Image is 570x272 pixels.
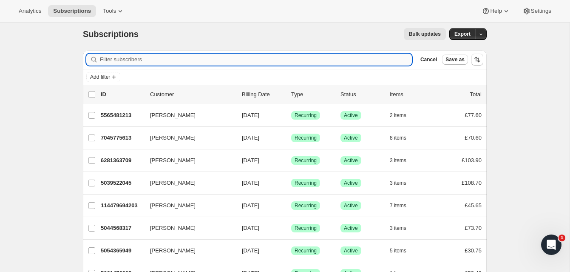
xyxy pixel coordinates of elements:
p: 7045775613 [101,134,143,142]
span: [PERSON_NAME] [150,246,196,255]
span: [DATE] [242,202,259,209]
p: Billing Date [242,90,284,99]
button: Settings [517,5,556,17]
span: Tools [103,8,116,14]
span: Recurring [295,202,317,209]
span: Analytics [19,8,41,14]
span: 2 items [390,112,406,119]
p: Total [470,90,482,99]
span: [PERSON_NAME] [150,156,196,165]
p: Status [340,90,383,99]
span: Help [490,8,502,14]
span: £45.65 [465,202,482,209]
button: [PERSON_NAME] [145,109,230,122]
span: Recurring [295,180,317,186]
span: 3 items [390,225,406,232]
p: 5054365949 [101,246,143,255]
span: Bulk updates [409,31,441,37]
span: Subscriptions [53,8,91,14]
button: Help [476,5,515,17]
span: Active [344,247,358,254]
p: ID [101,90,143,99]
span: Active [344,202,358,209]
span: [DATE] [242,247,259,254]
span: [DATE] [242,180,259,186]
span: £70.60 [465,135,482,141]
span: Active [344,112,358,119]
button: [PERSON_NAME] [145,221,230,235]
span: Recurring [295,135,317,141]
button: Export [449,28,476,40]
p: 114479694203 [101,201,143,210]
iframe: Intercom live chat [541,235,561,255]
div: 5565481213[PERSON_NAME][DATE]SuccessRecurringSuccessActive2 items£77.60 [101,109,482,121]
span: £77.60 [465,112,482,118]
button: [PERSON_NAME] [145,131,230,145]
div: 7045775613[PERSON_NAME][DATE]SuccessRecurringSuccessActive8 items£70.60 [101,132,482,144]
span: Export [454,31,471,37]
button: 5 items [390,245,416,257]
button: 7 items [390,200,416,212]
span: Save as [445,56,465,63]
p: Customer [150,90,235,99]
button: 3 items [390,177,416,189]
span: [DATE] [242,225,259,231]
button: 3 items [390,222,416,234]
button: Analytics [14,5,46,17]
button: 2 items [390,109,416,121]
span: Active [344,135,358,141]
span: [PERSON_NAME] [150,201,196,210]
div: 5044568317[PERSON_NAME][DATE]SuccessRecurringSuccessActive3 items£73.70 [101,222,482,234]
button: [PERSON_NAME] [145,244,230,258]
button: [PERSON_NAME] [145,154,230,167]
span: [DATE] [242,112,259,118]
p: 5039522045 [101,179,143,187]
span: 8 items [390,135,406,141]
span: £108.70 [462,180,482,186]
span: [PERSON_NAME] [150,179,196,187]
span: [DATE] [242,157,259,163]
span: 5 items [390,247,406,254]
input: Filter subscribers [100,54,412,66]
span: [PERSON_NAME] [150,224,196,232]
div: 114479694203[PERSON_NAME][DATE]SuccessRecurringSuccessActive7 items£45.65 [101,200,482,212]
span: Settings [531,8,551,14]
button: Tools [98,5,130,17]
span: [PERSON_NAME] [150,134,196,142]
span: 1 [559,235,565,241]
p: 5044568317 [101,224,143,232]
span: [DATE] [242,135,259,141]
button: Subscriptions [48,5,96,17]
span: Cancel [420,56,437,63]
div: IDCustomerBilling DateTypeStatusItemsTotal [101,90,482,99]
button: [PERSON_NAME] [145,199,230,212]
span: [PERSON_NAME] [150,111,196,120]
span: Active [344,180,358,186]
button: 3 items [390,155,416,166]
button: Save as [442,54,468,65]
span: Subscriptions [83,29,139,39]
div: 5054365949[PERSON_NAME][DATE]SuccessRecurringSuccessActive5 items£30.75 [101,245,482,257]
p: 6281363709 [101,156,143,165]
span: 3 items [390,180,406,186]
span: Active [344,157,358,164]
span: Recurring [295,247,317,254]
span: Recurring [295,157,317,164]
span: £103.90 [462,157,482,163]
button: [PERSON_NAME] [145,176,230,190]
span: Active [344,225,358,232]
button: Add filter [86,72,120,82]
button: Cancel [417,54,440,65]
span: £30.75 [465,247,482,254]
p: 5565481213 [101,111,143,120]
div: 6281363709[PERSON_NAME][DATE]SuccessRecurringSuccessActive3 items£103.90 [101,155,482,166]
span: £73.70 [465,225,482,231]
div: 5039522045[PERSON_NAME][DATE]SuccessRecurringSuccessActive3 items£108.70 [101,177,482,189]
span: Add filter [90,74,110,80]
button: Sort the results [471,54,483,66]
span: 3 items [390,157,406,164]
span: Recurring [295,112,317,119]
div: Type [291,90,334,99]
button: 8 items [390,132,416,144]
div: Items [390,90,432,99]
